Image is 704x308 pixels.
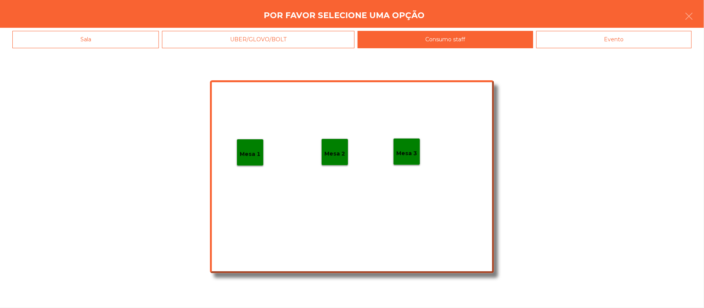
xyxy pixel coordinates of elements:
h4: Por favor selecione uma opção [264,10,425,21]
div: Evento [536,31,692,48]
div: Sala [12,31,159,48]
p: Mesa 1 [240,150,261,159]
div: Consumo staff [358,31,533,48]
div: UBER/GLOVO/BOLT [162,31,354,48]
p: Mesa 3 [396,149,417,158]
p: Mesa 2 [324,149,345,158]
